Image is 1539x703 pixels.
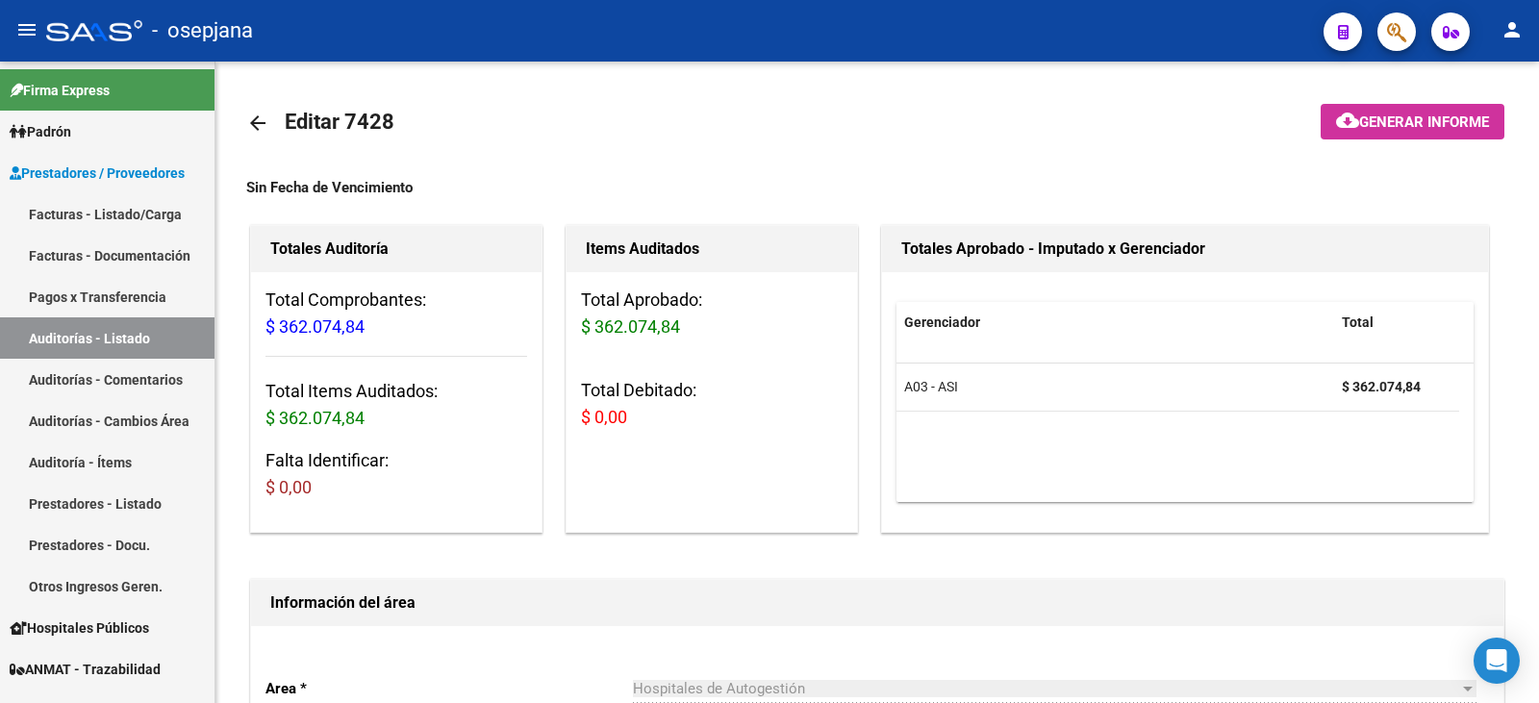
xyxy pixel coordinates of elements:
[10,80,110,101] span: Firma Express
[901,234,1469,264] h1: Totales Aprobado - Imputado x Gerenciador
[270,234,522,264] h1: Totales Auditoría
[1336,109,1359,132] mat-icon: cloud_download
[265,316,365,337] span: $ 362.074,84
[265,408,365,428] span: $ 362.074,84
[10,659,161,680] span: ANMAT - Trazabilidad
[1334,302,1459,343] datatable-header-cell: Total
[10,163,185,184] span: Prestadores / Proveedores
[904,379,958,394] span: A03 - ASI
[246,177,1508,198] div: Sin Fecha de Vencimiento
[15,18,38,41] mat-icon: menu
[581,316,680,337] span: $ 362.074,84
[586,234,838,264] h1: Items Auditados
[1342,379,1421,394] strong: $ 362.074,84
[1321,104,1504,139] button: Generar informe
[10,121,71,142] span: Padrón
[633,680,805,697] span: Hospitales de Autogestión
[265,287,527,340] h3: Total Comprobantes:
[152,10,253,52] span: - osepjana
[1342,314,1374,330] span: Total
[265,678,633,699] p: Area *
[285,110,394,134] span: Editar 7428
[581,377,843,431] h3: Total Debitado:
[1359,113,1489,131] span: Generar informe
[10,617,149,639] span: Hospitales Públicos
[265,378,527,432] h3: Total Items Auditados:
[581,407,627,427] span: $ 0,00
[270,588,1484,618] h1: Información del área
[904,314,980,330] span: Gerenciador
[265,447,527,501] h3: Falta Identificar:
[896,302,1334,343] datatable-header-cell: Gerenciador
[265,477,312,497] span: $ 0,00
[246,112,269,135] mat-icon: arrow_back
[581,287,843,340] h3: Total Aprobado:
[1501,18,1524,41] mat-icon: person
[1474,638,1520,684] div: Open Intercom Messenger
